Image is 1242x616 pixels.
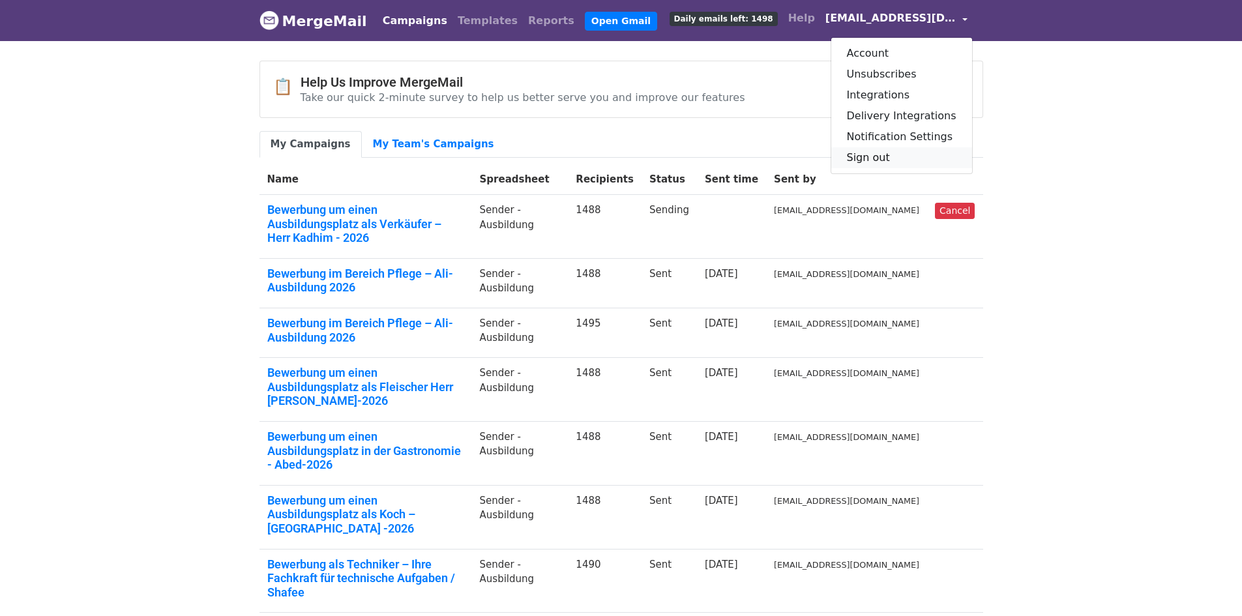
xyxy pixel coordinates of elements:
small: [EMAIL_ADDRESS][DOMAIN_NAME] [774,560,919,570]
a: My Campaigns [259,131,362,158]
a: Bewerbung um einen Ausbildungsplatz als Verkäufer – Herr Kadhim - 2026 [267,203,464,245]
a: [DATE] [705,268,738,280]
a: [DATE] [705,495,738,506]
a: [EMAIL_ADDRESS][DOMAIN_NAME] [820,5,973,36]
td: Sending [642,195,697,259]
a: Reports [523,8,580,34]
a: Bewerbung um einen Ausbildungsplatz in der Gastronomie - Abed-2026 [267,430,464,472]
a: Notification Settings [831,126,972,147]
td: Sender -Ausbildung [472,308,569,357]
div: Chat-Widget [1177,553,1242,616]
td: Sender -Ausbildung [472,549,569,613]
a: Cancel [935,203,975,219]
a: Bewerbung um einen Ausbildungsplatz als Fleischer Herr [PERSON_NAME]-2026 [267,366,464,408]
a: Bewerbung im Bereich Pflege – Ali- Ausbildung 2026 [267,267,464,295]
a: Templates [452,8,523,34]
a: Bewerbung um einen Ausbildungsplatz als Koch – [GEOGRAPHIC_DATA] -2026 [267,493,464,536]
h4: Help Us Improve MergeMail [301,74,745,90]
a: Help [783,5,820,31]
th: Status [642,164,697,195]
th: Recipients [568,164,642,195]
td: Sender -Ausbildung [472,195,569,259]
a: Delivery Integrations [831,106,972,126]
th: Spreadsheet [472,164,569,195]
img: MergeMail logo [259,10,279,30]
td: Sender -Ausbildung [472,358,569,422]
td: 1490 [568,549,642,613]
a: Bewerbung als Techniker – Ihre Fachkraft für technische Aufgaben / Shafee [267,557,464,600]
a: Sign out [831,147,972,168]
a: Daily emails left: 1498 [664,5,783,31]
td: Sent [642,421,697,485]
span: 📋 [273,78,301,96]
small: [EMAIL_ADDRESS][DOMAIN_NAME] [774,496,919,506]
a: Account [831,43,972,64]
th: Name [259,164,472,195]
td: Sent [642,485,697,549]
a: Campaigns [377,8,452,34]
th: Sent by [766,164,927,195]
a: [DATE] [705,559,738,570]
a: Integrations [831,85,972,106]
a: [DATE] [705,317,738,329]
a: Unsubscribes [831,64,972,85]
a: Open Gmail [585,12,657,31]
td: 1488 [568,258,642,308]
small: [EMAIL_ADDRESS][DOMAIN_NAME] [774,205,919,215]
a: [DATE] [705,431,738,443]
td: Sender -Ausbildung [472,485,569,549]
span: Daily emails left: 1498 [670,12,778,26]
div: [EMAIL_ADDRESS][DOMAIN_NAME] [831,37,973,174]
small: [EMAIL_ADDRESS][DOMAIN_NAME] [774,432,919,442]
small: [EMAIL_ADDRESS][DOMAIN_NAME] [774,368,919,378]
p: Take our quick 2-minute survey to help us better serve you and improve our features [301,91,745,104]
td: 1488 [568,195,642,259]
span: [EMAIL_ADDRESS][DOMAIN_NAME] [825,10,956,26]
a: My Team's Campaigns [362,131,505,158]
a: Bewerbung im Bereich Pflege – Ali- Ausbildung 2026 [267,316,464,344]
td: Sent [642,258,697,308]
a: MergeMail [259,7,367,35]
small: [EMAIL_ADDRESS][DOMAIN_NAME] [774,269,919,279]
td: Sent [642,358,697,422]
th: Sent time [697,164,766,195]
td: 1488 [568,421,642,485]
td: Sender -Ausbildung [472,421,569,485]
a: [DATE] [705,367,738,379]
small: [EMAIL_ADDRESS][DOMAIN_NAME] [774,319,919,329]
td: Sent [642,308,697,357]
td: 1488 [568,358,642,422]
td: 1488 [568,485,642,549]
iframe: Chat Widget [1177,553,1242,616]
td: Sender -Ausbildung [472,258,569,308]
td: 1495 [568,308,642,357]
td: Sent [642,549,697,613]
